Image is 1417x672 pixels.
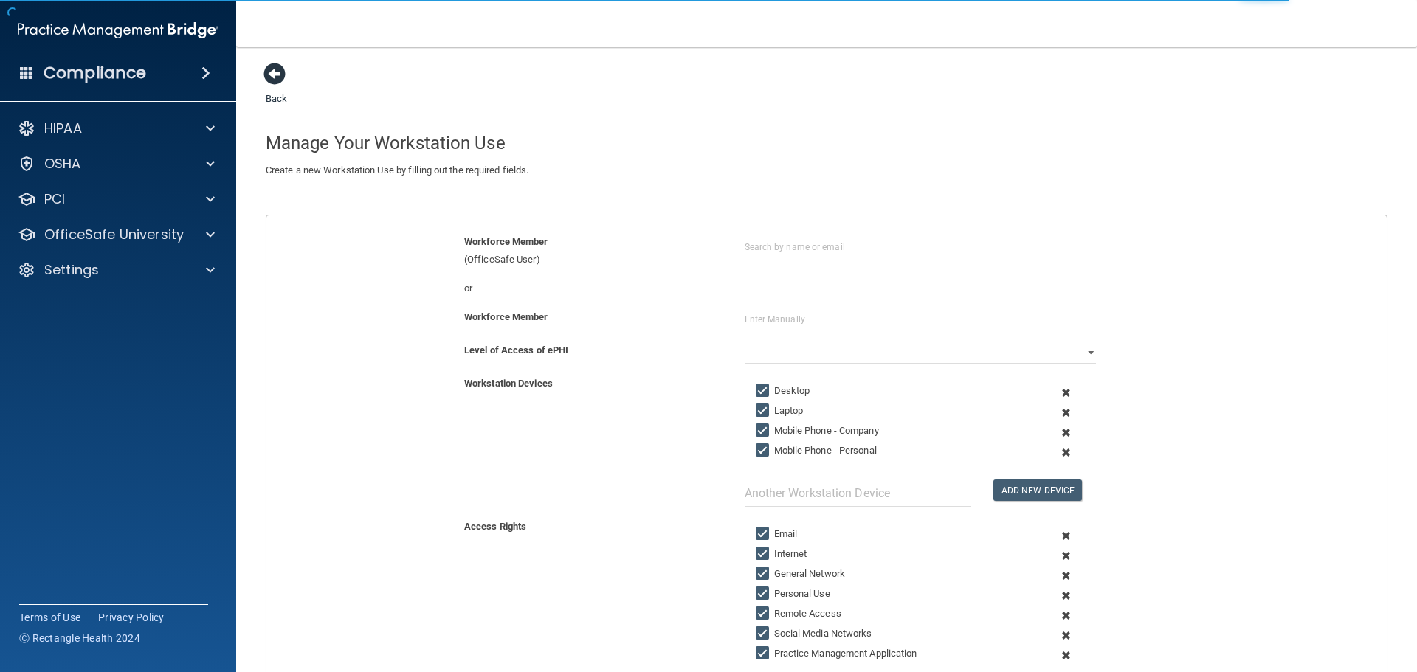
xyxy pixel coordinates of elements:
[18,119,215,137] a: HIPAA
[756,605,841,623] label: Remote Access
[98,610,165,625] a: Privacy Policy
[756,382,810,400] label: Desktop
[266,164,528,176] span: Create a new Workstation Use by filling out the required fields.
[464,311,548,322] b: Workforce Member
[464,378,553,389] b: Workstation Devices
[993,479,1082,501] button: Add New Device
[19,610,80,625] a: Terms of Use
[266,75,287,104] a: Back
[44,261,99,279] p: Settings
[756,525,798,543] label: Email
[756,422,879,440] label: Mobile Phone - Company
[44,119,82,137] p: HIPAA
[756,442,877,460] label: Mobile Phone - Personal
[756,588,773,600] input: Personal Use
[756,628,773,640] input: Social Media Networks
[756,648,773,659] input: Practice Management Application
[756,645,917,662] label: Practice Management Application
[44,190,65,208] p: PCI
[756,625,872,642] label: Social Media Networks
[19,631,140,645] span: Ⓒ Rectangle Health 2024
[756,425,773,437] input: Mobile Phone - Company
[756,565,846,583] label: General Network
[756,585,830,603] label: Personal Use
[756,528,773,540] input: Email
[756,405,773,417] input: Laptop
[745,479,971,507] input: Another Workstation Device
[756,608,773,620] input: Remote Access
[453,280,734,297] div: or
[756,445,773,457] input: Mobile Phone - Personal
[464,344,568,356] b: Level of Access of ePHI
[18,190,215,208] a: PCI
[453,233,734,269] div: (OfficeSafe User)
[756,548,773,560] input: Internet
[266,134,1387,153] h4: Manage Your Workstation Use
[44,155,81,173] p: OSHA
[18,155,215,173] a: OSHA
[18,15,218,45] img: PMB logo
[745,308,1096,330] input: Enter Manually
[44,63,146,83] h4: Compliance
[756,402,804,420] label: Laptop
[18,261,215,279] a: Settings
[756,545,807,563] label: Internet
[18,226,215,243] a: OfficeSafe University
[745,233,1096,260] input: Search by name or email
[756,568,773,580] input: General Network
[756,385,773,397] input: Desktop
[464,236,548,247] b: Workforce Member
[464,521,526,532] b: Access Rights
[44,226,184,243] p: OfficeSafe University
